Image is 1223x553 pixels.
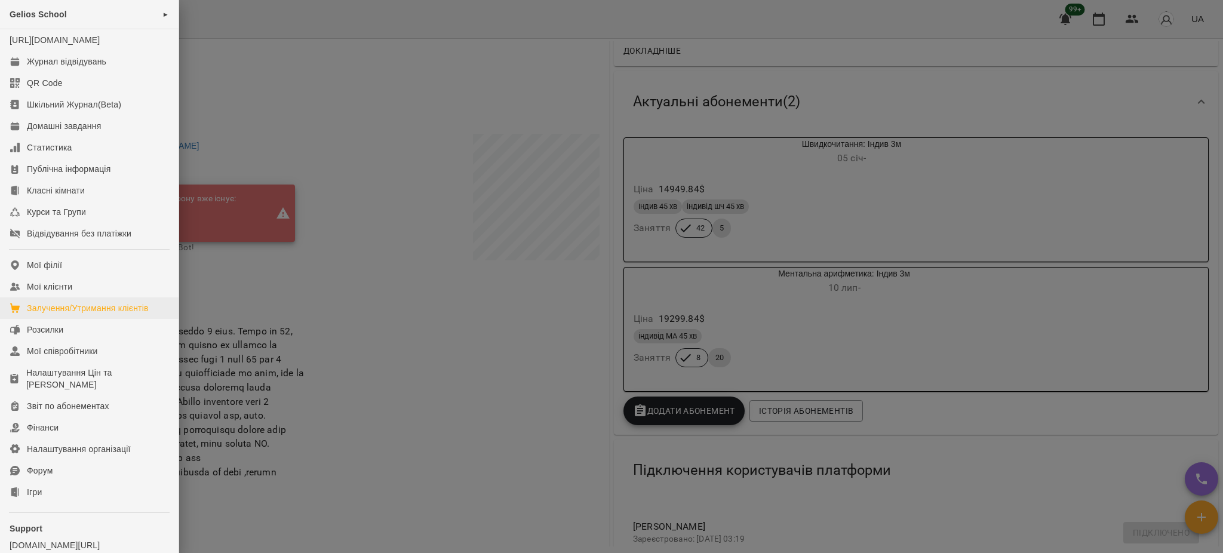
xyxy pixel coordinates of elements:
[10,523,169,534] p: Support
[27,345,98,357] div: Мої співробітники
[27,56,106,67] div: Журнал відвідувань
[27,163,110,175] div: Публічна інформація
[27,185,85,196] div: Класні кімнати
[27,259,62,271] div: Мої філії
[27,324,63,336] div: Розсилки
[27,302,149,314] div: Залучення/Утримання клієнтів
[27,465,53,477] div: Форум
[10,539,169,551] a: [DOMAIN_NAME][URL]
[27,443,131,455] div: Налаштування організації
[26,367,169,391] div: Налаштування Цін та [PERSON_NAME]
[27,281,72,293] div: Мої клієнти
[27,99,121,110] div: Шкільний Журнал(Beta)
[27,77,63,89] div: QR Code
[27,206,86,218] div: Курси та Групи
[27,486,42,498] div: Ігри
[27,120,101,132] div: Домашні завдання
[27,422,59,434] div: Фінанси
[10,35,100,45] a: [URL][DOMAIN_NAME]
[10,10,67,19] span: Gelios School
[27,228,131,239] div: Відвідування без платіжки
[162,10,169,19] span: ►
[27,400,109,412] div: Звіт по абонементах
[27,142,72,153] div: Статистика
